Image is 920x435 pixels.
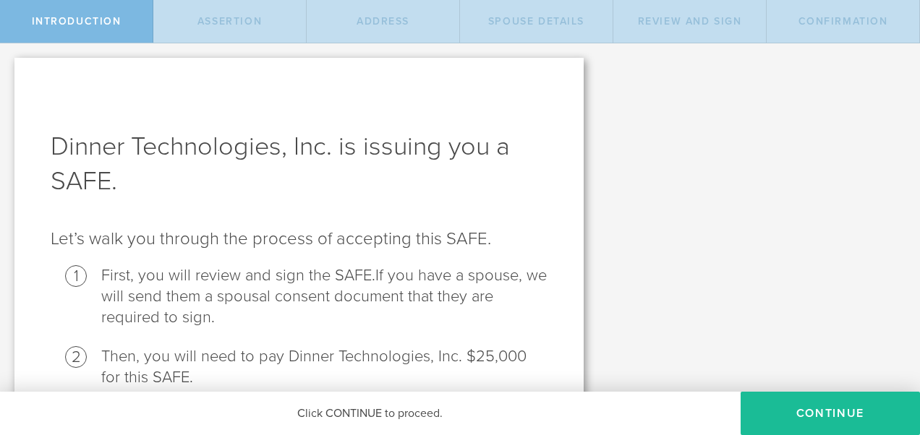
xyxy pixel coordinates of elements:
[32,15,122,27] span: Introduction
[741,392,920,435] button: Continue
[638,15,742,27] span: Review and Sign
[51,129,548,199] h1: Dinner Technologies, Inc. is issuing you a SAFE.
[101,266,547,327] span: If you have a spouse, we will send them a spousal consent document that they are required to sign.
[197,15,262,27] span: assertion
[488,15,584,27] span: Spouse Details
[798,15,888,27] span: Confirmation
[357,15,409,27] span: Address
[51,228,548,251] p: Let’s walk you through the process of accepting this SAFE.
[101,346,548,388] li: Then, you will need to pay Dinner Technologies, Inc. $25,000 for this SAFE.
[101,265,548,328] li: First, you will review and sign the SAFE.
